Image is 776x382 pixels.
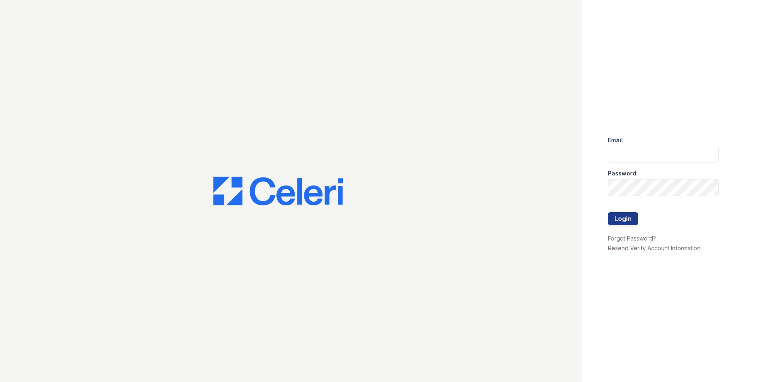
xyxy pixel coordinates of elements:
[608,136,623,144] label: Email
[608,169,636,177] label: Password
[608,212,638,225] button: Login
[608,235,656,242] a: Forgot Password?
[608,245,700,251] a: Resend Verify Account Information
[213,177,343,206] img: CE_Logo_Blue-a8612792a0a2168367f1c8372b55b34899dd931a85d93a1a3d3e32e68fde9ad4.png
